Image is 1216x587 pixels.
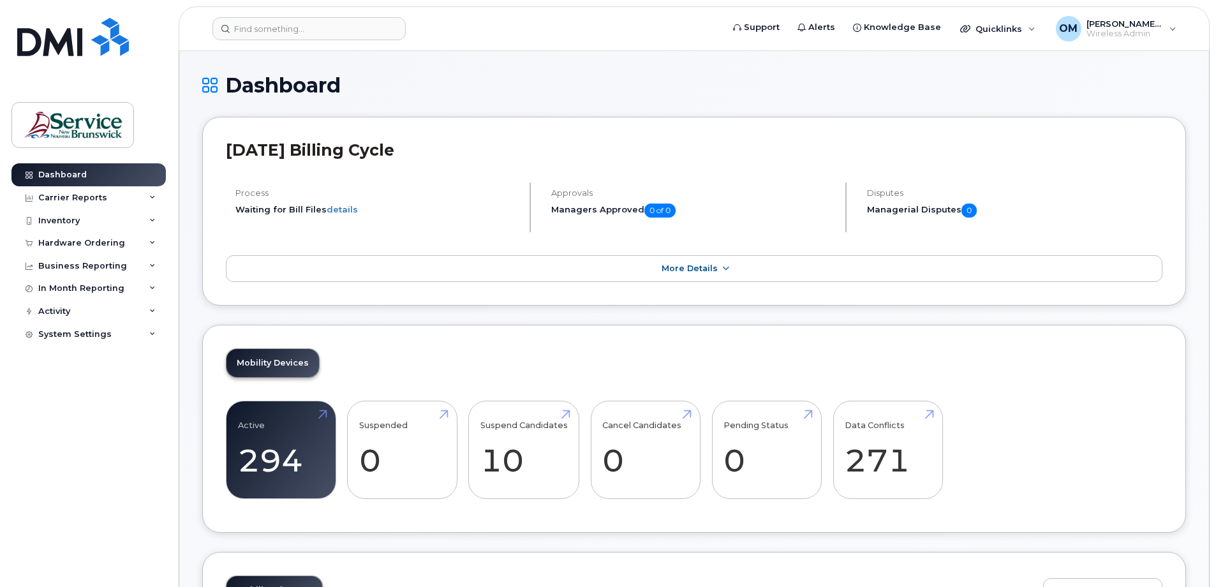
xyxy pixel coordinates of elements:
h4: Approvals [551,188,834,198]
a: Active 294 [238,408,324,492]
h2: [DATE] Billing Cycle [226,140,1162,160]
a: Pending Status 0 [723,408,810,492]
a: Data Conflicts 271 [845,408,931,492]
a: details [327,204,358,214]
h1: Dashboard [202,74,1186,96]
h4: Process [235,188,519,198]
a: Suspended 0 [359,408,445,492]
span: 0 [961,204,977,218]
a: Suspend Candidates 10 [480,408,568,492]
a: Mobility Devices [226,349,319,377]
a: Cancel Candidates 0 [602,408,688,492]
li: Waiting for Bill Files [235,204,519,216]
h5: Managers Approved [551,204,834,218]
span: More Details [662,264,718,273]
h5: Managerial Disputes [867,204,1162,218]
h4: Disputes [867,188,1162,198]
span: 0 of 0 [644,204,676,218]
